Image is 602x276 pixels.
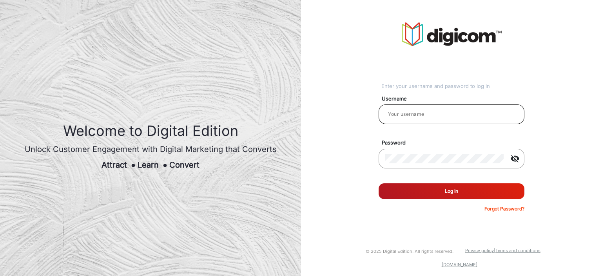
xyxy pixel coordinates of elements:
[25,159,277,171] div: Attract Learn Convert
[385,110,518,119] input: Your username
[402,22,502,46] img: vmg-logo
[484,205,524,212] p: Forgot Password?
[376,139,533,147] mat-label: Password
[506,154,524,163] mat-icon: visibility_off
[163,160,167,170] span: ●
[494,248,495,253] a: |
[25,122,277,139] h1: Welcome to Digital Edition
[376,95,533,103] mat-label: Username
[131,160,136,170] span: ●
[442,262,477,267] a: [DOMAIN_NAME]
[495,248,540,253] a: Terms and conditions
[381,82,524,90] div: Enter your username and password to log in
[366,249,453,254] small: © 2025 Digital Edition. All rights reserved.
[25,143,277,155] div: Unlock Customer Engagement with Digital Marketing that Converts
[379,183,524,199] button: Log In
[465,248,494,253] a: Privacy policy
